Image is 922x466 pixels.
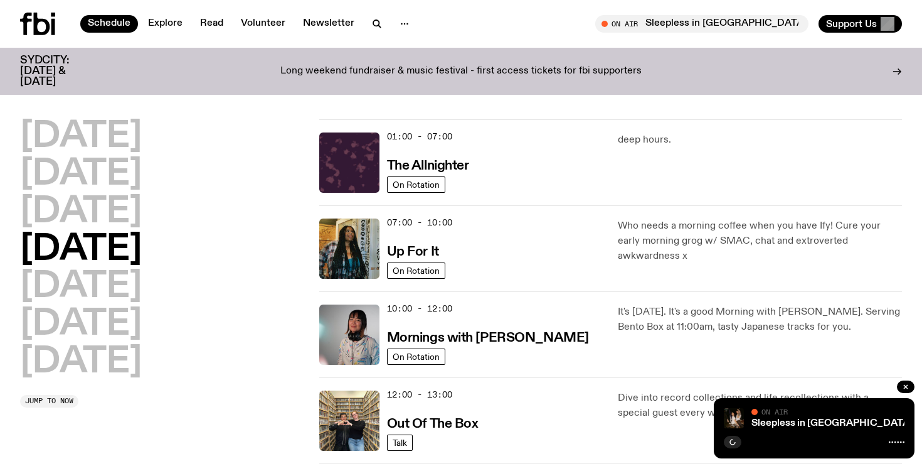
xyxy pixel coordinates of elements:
button: [DATE] [20,119,142,154]
p: It's [DATE]. It's a good Morning with [PERSON_NAME]. Serving Bento Box at 11:00am, tasty Japanese... [618,305,902,335]
a: On Rotation [387,349,445,365]
p: Who needs a morning coffee when you have Ify! Cure your early morning grog w/ SMAC, chat and extr... [618,219,902,264]
img: Kana Frazer is smiling at the camera with her head tilted slightly to her left. She wears big bla... [319,305,379,365]
span: Jump to now [25,398,73,404]
a: Newsletter [295,15,362,33]
a: Read [193,15,231,33]
span: 10:00 - 12:00 [387,303,452,315]
a: On Rotation [387,176,445,193]
a: Up For It [387,243,439,259]
a: On Rotation [387,263,445,279]
span: On Air [761,408,788,416]
p: Long weekend fundraiser & music festival - first access tickets for fbi supporters [280,66,642,77]
span: Talk [393,438,407,447]
a: Schedule [80,15,138,33]
img: Marcus Whale is on the left, bent to his knees and arching back with a gleeful look his face He i... [724,408,744,428]
button: Jump to now [20,395,78,408]
span: On Rotation [393,180,440,189]
span: On Rotation [393,266,440,275]
img: Matt and Kate stand in the music library and make a heart shape with one hand each. [319,391,379,451]
h3: Out Of The Box [387,418,479,431]
button: [DATE] [20,195,142,230]
button: [DATE] [20,307,142,342]
button: On AirSleepless in [GEOGRAPHIC_DATA] [595,15,808,33]
button: [DATE] [20,345,142,380]
p: Dive into record collections and life recollections with a special guest every week [618,391,902,421]
a: Sleepless in [GEOGRAPHIC_DATA] [751,418,913,428]
button: Support Us [819,15,902,33]
a: The Allnighter [387,157,469,173]
span: 12:00 - 13:00 [387,389,452,401]
span: Support Us [826,18,877,30]
p: deep hours. [618,133,902,148]
h3: The Allnighter [387,160,469,173]
img: Ify - a Brown Skin girl with black braided twists, looking up to the side with her tongue stickin... [319,219,379,279]
button: [DATE] [20,157,142,192]
a: Talk [387,435,413,451]
a: Out Of The Box [387,415,479,431]
button: [DATE] [20,232,142,268]
h3: Mornings with [PERSON_NAME] [387,332,589,345]
a: Explore [140,15,190,33]
span: 01:00 - 07:00 [387,131,452,143]
h3: Up For It [387,246,439,259]
h3: SYDCITY: [DATE] & [DATE] [20,55,100,87]
a: Volunteer [233,15,293,33]
span: On Rotation [393,352,440,361]
button: [DATE] [20,269,142,305]
span: 07:00 - 10:00 [387,217,452,229]
a: Mornings with [PERSON_NAME] [387,329,589,345]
